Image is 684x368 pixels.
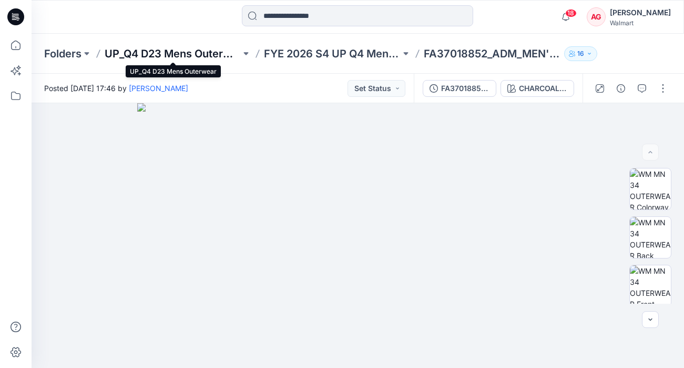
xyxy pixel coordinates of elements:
[501,80,574,97] button: CHARCOAL PLAID
[564,46,597,61] button: 16
[612,80,629,97] button: Details
[423,80,496,97] button: FA37018852_ADM_MEN'S WOOL SHAKET
[565,9,577,17] span: 18
[630,168,671,210] img: WM MN 34 OUTERWEAR Colorway wo Avatar
[264,46,400,61] a: FYE 2026 S4 UP Q4 Men's Outerwear
[424,46,560,61] p: FA37018852_ADM_MEN'S WOOL SHAKET
[587,7,606,26] div: AG
[610,6,671,19] div: [PERSON_NAME]
[137,103,578,368] img: eyJhbGciOiJIUzI1NiIsImtpZCI6IjAiLCJzbHQiOiJzZXMiLCJ0eXAiOiJKV1QifQ.eyJkYXRhIjp7InR5cGUiOiJzdG9yYW...
[610,19,671,27] div: Walmart
[519,83,567,94] div: CHARCOAL PLAID
[441,83,489,94] div: FA37018852_ADM_MEN'S WOOL SHAKET
[44,83,188,94] span: Posted [DATE] 17:46 by
[630,217,671,258] img: WM MN 34 OUTERWEAR Back
[630,265,671,306] img: WM MN 34 OUTERWEAR Front
[105,46,241,61] a: UP_Q4 D23 Mens Outerwear
[577,48,584,59] p: 16
[44,46,81,61] a: Folders
[129,84,188,93] a: [PERSON_NAME]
